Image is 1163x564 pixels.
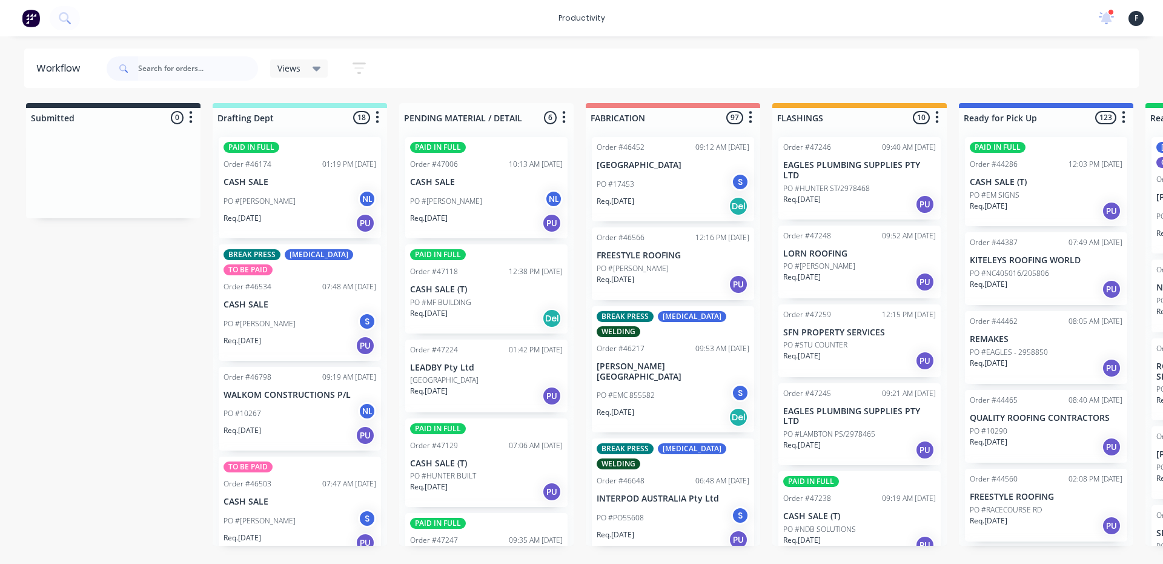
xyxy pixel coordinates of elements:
[322,159,376,170] div: 01:19 PM [DATE]
[410,458,563,469] p: CASH SALE (T)
[970,426,1007,437] p: PO #10290
[509,344,563,355] div: 01:42 PM [DATE]
[597,407,634,418] p: Req. [DATE]
[729,275,748,294] div: PU
[778,471,941,560] div: PAID IN FULLOrder #4723809:19 AM [DATE]CASH SALE (T)PO #NDB SOLUTIONSReq.[DATE]PU
[224,372,271,383] div: Order #46798
[695,142,749,153] div: 09:12 AM [DATE]
[224,515,296,526] p: PO #[PERSON_NAME]
[729,530,748,549] div: PU
[410,363,563,373] p: LEADBY Pty Ltd
[356,213,375,233] div: PU
[410,213,448,224] p: Req. [DATE]
[542,213,562,233] div: PU
[970,347,1048,358] p: PO #EAGLES - 2958850
[783,388,831,399] div: Order #47245
[970,255,1122,266] p: KITELEYS ROOFING WORLD
[1102,280,1121,299] div: PU
[410,386,448,397] p: Req. [DATE]
[1069,395,1122,406] div: 08:40 AM [DATE]
[783,183,870,194] p: PO #HUNTER ST/2978468
[1102,437,1121,457] div: PU
[285,249,353,260] div: [MEDICAL_DATA]
[322,372,376,383] div: 09:19 AM [DATE]
[695,232,749,243] div: 12:16 PM [DATE]
[410,308,448,319] p: Req. [DATE]
[509,535,563,546] div: 09:35 AM [DATE]
[965,137,1127,226] div: PAID IN FULLOrder #4428612:03 PM [DATE]CASH SALE (T)PO #EM SIGNSReq.[DATE]PU
[509,266,563,277] div: 12:38 PM [DATE]
[729,408,748,427] div: Del
[322,478,376,489] div: 07:47 AM [DATE]
[597,160,749,170] p: [GEOGRAPHIC_DATA]
[783,351,821,361] p: Req. [DATE]
[322,281,376,292] div: 07:48 AM [DATE]
[915,272,935,292] div: PU
[405,340,568,412] div: Order #4722401:42 PM [DATE]LEADBY Pty Ltd[GEOGRAPHIC_DATA]Req.[DATE]PU
[970,515,1007,526] p: Req. [DATE]
[410,440,458,451] div: Order #47129
[597,343,644,354] div: Order #46217
[552,9,611,27] div: productivity
[731,173,749,191] div: S
[277,62,300,75] span: Views
[965,232,1127,305] div: Order #4438707:49 AM [DATE]KITELEYS ROOFING WORLDPO #NC405016/205806Req.[DATE]PU
[224,497,376,507] p: CASH SALE
[597,274,634,285] p: Req. [DATE]
[783,511,936,522] p: CASH SALE (T)
[597,311,654,322] div: BREAK PRESS
[224,213,261,224] p: Req. [DATE]
[915,535,935,555] div: PU
[224,425,261,436] p: Req. [DATE]
[224,478,271,489] div: Order #46503
[1135,13,1138,24] span: F
[224,159,271,170] div: Order #46174
[592,137,754,221] div: Order #4645209:12 AM [DATE][GEOGRAPHIC_DATA]PO #17453SReq.[DATE]Del
[658,311,726,322] div: [MEDICAL_DATA]
[783,524,856,535] p: PO #NDB SOLUTIONS
[965,390,1127,463] div: Order #4446508:40 AM [DATE]QUALITY ROOFING CONTRACTORSPO #10290Req.[DATE]PU
[356,336,375,355] div: PU
[597,475,644,486] div: Order #46648
[224,177,376,187] p: CASH SALE
[970,505,1042,515] p: PO #RACECOURSE RD
[1069,474,1122,485] div: 02:08 PM [DATE]
[731,506,749,525] div: S
[658,443,726,454] div: [MEDICAL_DATA]
[597,142,644,153] div: Order #46452
[783,272,821,283] p: Req. [DATE]
[597,512,644,523] p: PO #PO55608
[1069,159,1122,170] div: 12:03 PM [DATE]
[1069,316,1122,327] div: 08:05 AM [DATE]
[597,179,634,190] p: PO #17453
[356,426,375,445] div: PU
[970,190,1019,201] p: PO #EM SIGNS
[509,159,563,170] div: 10:13 AM [DATE]
[970,395,1018,406] div: Order #44465
[410,423,466,434] div: PAID IN FULL
[783,142,831,153] div: Order #47246
[783,261,855,272] p: PO #[PERSON_NAME]
[970,492,1122,502] p: FREESTYLE ROOFING
[410,249,466,260] div: PAID IN FULL
[783,476,839,487] div: PAID IN FULL
[1102,201,1121,221] div: PU
[219,244,381,361] div: BREAK PRESS[MEDICAL_DATA]TO BE PAIDOrder #4653407:48 AM [DATE]CASH SALEPO #[PERSON_NAME]SReq.[DAT...
[410,142,466,153] div: PAID IN FULL
[597,250,749,261] p: FREESTYLE ROOFING
[597,263,669,274] p: PO #[PERSON_NAME]
[224,142,279,153] div: PAID IN FULL
[729,196,748,216] div: Del
[405,418,568,508] div: PAID IN FULLOrder #4712907:06 AM [DATE]CASH SALE (T)PO #HUNTER BUILTReq.[DATE]PU
[410,471,476,482] p: PO #HUNTER BUILT
[783,309,831,320] div: Order #47259
[882,309,936,320] div: 12:15 PM [DATE]
[783,406,936,427] p: EAGLES PLUMBING SUPPLIES PTY LTD
[410,159,458,170] div: Order #47006
[970,474,1018,485] div: Order #44560
[224,300,376,310] p: CASH SALE
[22,9,40,27] img: Factory
[1102,516,1121,535] div: PU
[410,266,458,277] div: Order #47118
[970,413,1122,423] p: QUALITY ROOFING CONTRACTORS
